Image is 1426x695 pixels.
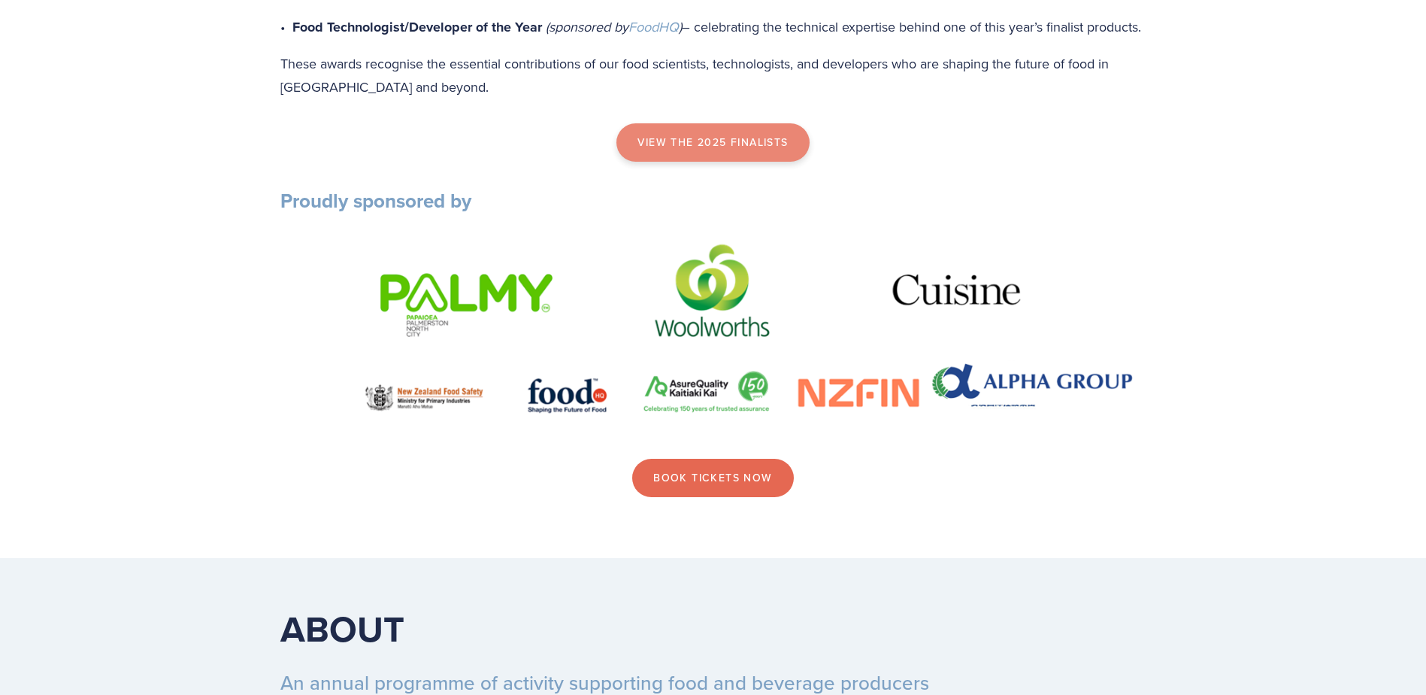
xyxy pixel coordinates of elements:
em: ) [679,17,682,36]
p: These awards recognise the essential contributions of our food scientists, technologists, and dev... [280,52,1146,99]
strong: Food Technologist/Developer of the Year [292,17,542,37]
em: (sponsored by [546,17,628,36]
h1: ABOUT [280,606,1146,651]
a: view the 2025 finalists [616,123,809,162]
strong: Proudly sponsored by [280,187,471,215]
a: Book Tickets now [632,459,793,498]
a: FoodHQ [628,17,679,36]
p: – celebrating the technical expertise behind one of this year’s finalist products. [292,15,1146,40]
